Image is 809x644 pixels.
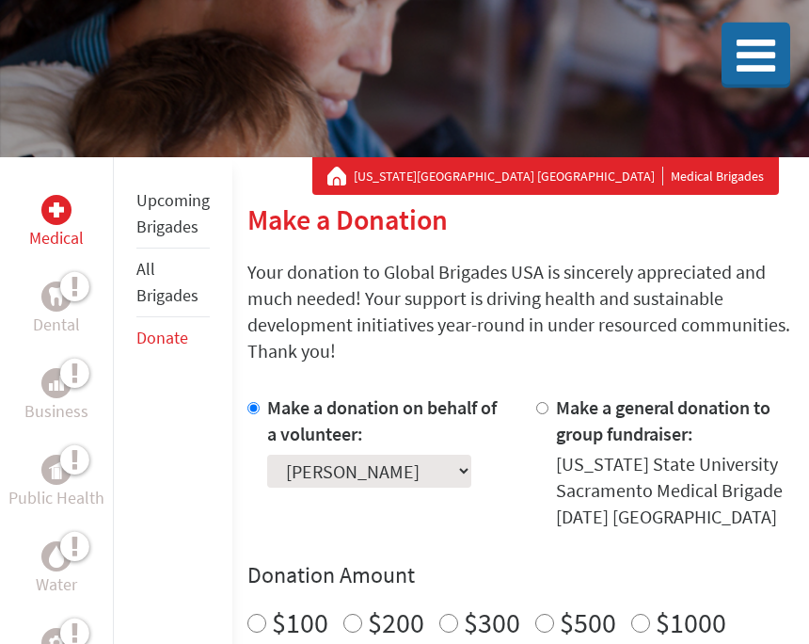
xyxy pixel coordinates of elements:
[136,259,198,307] a: All Brigades
[8,486,104,512] p: Public Health
[368,605,424,641] label: $200
[41,456,71,486] div: Public Health
[41,282,71,313] div: Dental
[136,318,210,360] li: Donate
[41,196,71,226] div: Medical
[29,196,84,252] a: MedicalMedical
[136,328,188,349] a: Donate
[354,168,663,186] a: [US_STATE][GEOGRAPHIC_DATA] [GEOGRAPHIC_DATA]
[49,377,64,392] img: Business
[556,396,770,446] label: Make a general donation to group fundraiser:
[272,605,328,641] label: $100
[24,399,88,426] p: Business
[247,561,794,591] h4: Donation Amount
[247,203,794,237] h2: Make a Donation
[464,605,520,641] label: $300
[49,461,64,480] img: Public Health
[49,546,64,568] img: Water
[247,260,794,365] p: Your donation to Global Brigades USA is sincerely appreciated and much needed! Your support is dr...
[136,181,210,250] li: Upcoming Brigades
[8,456,104,512] a: Public HealthPublic Health
[49,203,64,218] img: Medical
[36,542,77,599] a: WaterWater
[136,190,210,238] a: Upcoming Brigades
[267,396,497,446] label: Make a donation on behalf of a volunteer:
[656,605,726,641] label: $1000
[136,250,210,318] li: All Brigades
[49,288,64,306] img: Dental
[560,605,616,641] label: $500
[24,369,88,426] a: BusinessBusiness
[36,572,77,599] p: Water
[327,168,764,186] div: Medical Brigades
[33,282,80,339] a: DentalDental
[556,452,795,531] div: [US_STATE] State University Sacramento Medical Brigade [DATE] [GEOGRAPHIC_DATA]
[41,369,71,399] div: Business
[33,313,80,339] p: Dental
[41,542,71,572] div: Water
[29,226,84,252] p: Medical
